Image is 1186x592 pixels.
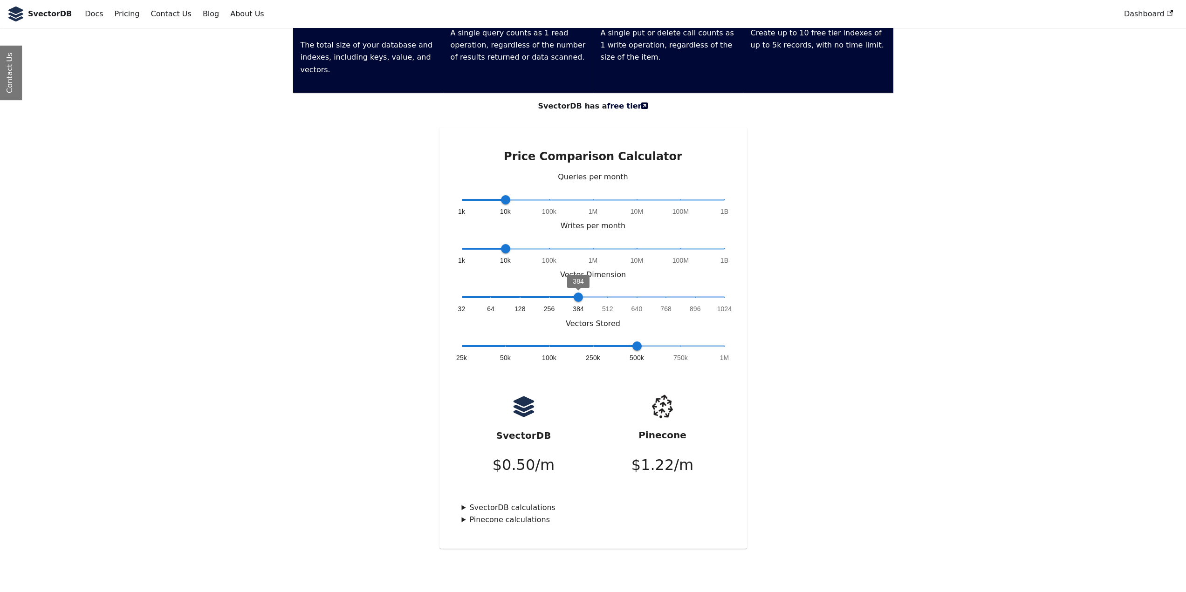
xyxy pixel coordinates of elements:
[462,514,725,526] summary: Pinecone calculations
[462,150,725,163] h2: Price Comparison Calculator
[451,27,586,64] p: A single query counts as 1 read operation, regardless of the number of results returned or data s...
[458,256,465,265] span: 1k
[1118,6,1179,22] a: Dashboard
[487,304,494,313] span: 64
[462,269,725,281] p: Vector Dimension
[542,207,556,216] span: 100k
[28,8,72,20] b: SvectorDB
[717,304,732,313] span: 1024
[720,353,729,362] span: 1M
[462,318,725,330] p: Vectors Stored
[720,256,728,265] span: 1B
[462,171,725,183] p: Queries per month
[493,453,555,477] p: $ 0.50 /m
[197,6,225,22] a: Blog
[7,7,24,21] img: SvectorDB Logo
[496,430,551,441] strong: SvectorDB
[631,207,644,216] span: 10M
[500,207,511,216] span: 10k
[631,304,643,313] span: 640
[538,100,648,112] strong: SvectorDB has a
[512,395,535,418] img: logo.svg
[544,304,555,313] span: 256
[673,353,688,362] span: 750k
[79,6,109,22] a: Docs
[660,304,672,313] span: 768
[225,6,269,22] a: About Us
[607,102,648,110] a: free tier
[720,207,728,216] span: 1B
[462,502,725,514] summary: SvectorDB calculations
[573,278,584,285] span: 384
[601,27,736,64] p: A single put or delete call counts as 1 write operation, regardless of the size of the item.
[589,207,598,216] span: 1M
[638,429,686,441] strong: Pinecone
[500,353,511,362] span: 50k
[631,256,644,265] span: 10M
[630,353,644,362] span: 500k
[672,207,689,216] span: 100M
[458,207,465,216] span: 1k
[672,256,689,265] span: 100M
[514,304,526,313] span: 128
[602,304,613,313] span: 512
[458,304,466,313] span: 32
[7,7,72,21] a: SvectorDB LogoSvectorDB
[586,353,600,362] span: 250k
[631,453,694,477] p: $ 1.22 /m
[589,256,598,265] span: 1M
[573,304,584,313] span: 384
[542,256,556,265] span: 100k
[109,6,145,22] a: Pricing
[751,27,886,52] p: Create up to 10 free tier indexes of up to 5k records, with no time limit.
[500,256,511,265] span: 10k
[462,220,725,232] p: Writes per month
[542,353,556,362] span: 100k
[645,389,680,424] img: pinecone.png
[301,39,436,76] p: The total size of your database and indexes, including keys, value, and vectors.
[456,353,467,362] span: 25k
[145,6,197,22] a: Contact Us
[690,304,701,313] span: 896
